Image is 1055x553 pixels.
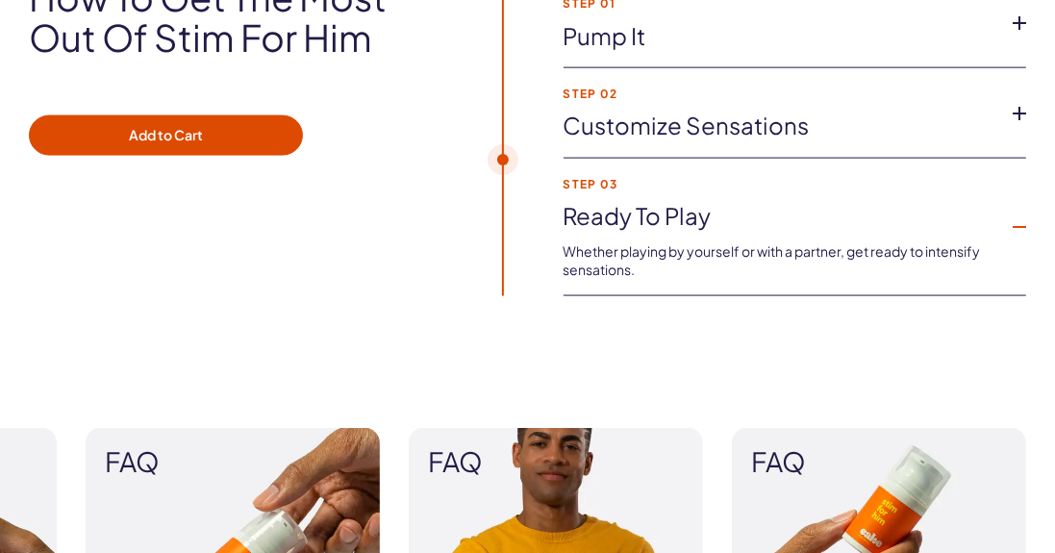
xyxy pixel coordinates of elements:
[564,88,995,100] strong: Step 02
[751,447,1007,477] span: FAQ
[105,447,361,477] span: FAQ
[564,178,995,190] strong: Step 03
[564,200,995,233] a: Ready to Play
[564,20,995,53] a: Pump It
[564,110,995,142] a: Customize Sensations
[564,242,995,280] p: Whether playing by yourself or with a partner, get ready to intensify sensations.
[428,447,684,477] span: FAQ
[29,115,303,156] button: Add to Cart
